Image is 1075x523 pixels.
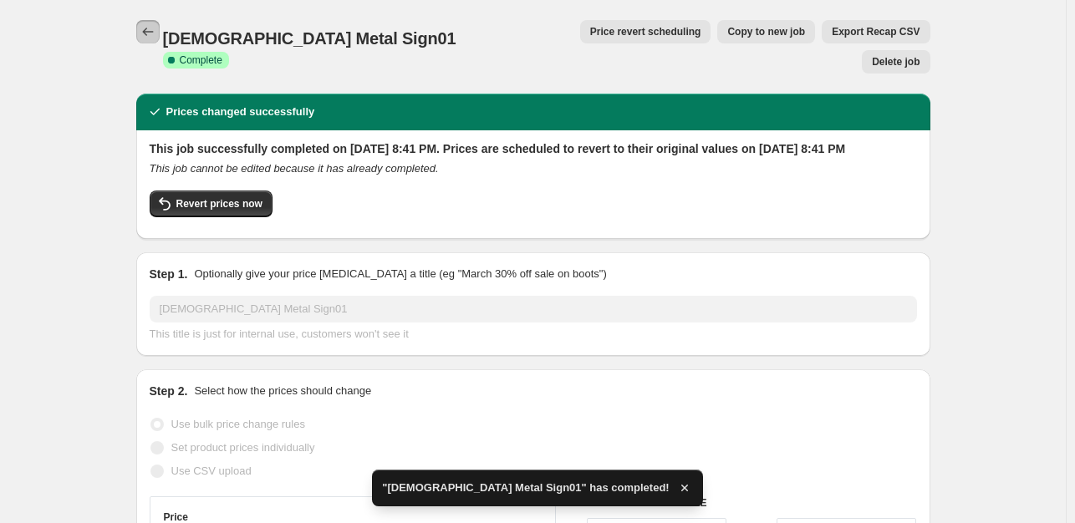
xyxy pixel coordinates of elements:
p: Select how the prices should change [194,383,371,399]
h2: Prices changed successfully [166,104,315,120]
button: Price revert scheduling [580,20,711,43]
button: Delete job [862,50,930,74]
span: Copy to new job [727,25,805,38]
button: Export Recap CSV [822,20,930,43]
span: Use bulk price change rules [171,418,305,430]
button: Copy to new job [717,20,815,43]
input: 30% off holiday sale [150,296,917,322]
p: Optionally give your price [MEDICAL_DATA] a title (eg "March 30% off sale on boots") [194,266,606,282]
span: [DEMOGRAPHIC_DATA] Metal Sign01 [163,29,456,48]
span: Revert prices now [176,197,262,211]
span: Delete job [872,55,920,69]
span: This title is just for internal use, customers won't see it [150,328,409,340]
span: Export Recap CSV [832,25,920,38]
h2: This job successfully completed on [DATE] 8:41 PM. Prices are scheduled to revert to their origin... [150,140,917,157]
span: Complete [180,53,222,67]
h2: Step 1. [150,266,188,282]
span: Set product prices individually [171,441,315,454]
button: Revert prices now [150,190,273,217]
i: This job cannot be edited because it has already completed. [150,162,439,175]
h6: STOREFRONT EXAMPLE [587,496,917,510]
span: "[DEMOGRAPHIC_DATA] Metal Sign01" has completed! [382,480,669,496]
button: Price change jobs [136,20,160,43]
h2: Step 2. [150,383,188,399]
span: Use CSV upload [171,465,252,477]
span: Price revert scheduling [590,25,701,38]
